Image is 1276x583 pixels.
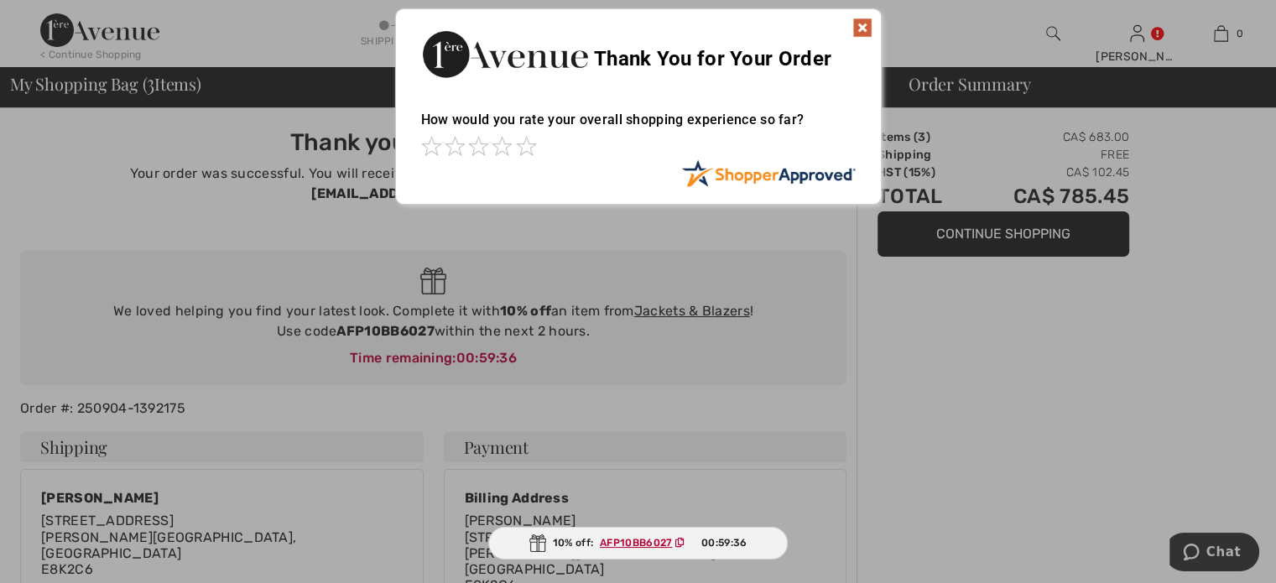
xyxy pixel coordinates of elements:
div: How would you rate your overall shopping experience so far? [421,95,856,159]
span: 00:59:36 [701,535,747,550]
div: 10% off: [488,527,789,560]
img: Gift.svg [529,534,546,552]
img: Thank You for Your Order [421,26,589,82]
ins: AFP10BB6027 [600,537,672,549]
span: Chat [37,12,71,27]
span: Thank You for Your Order [594,47,831,70]
img: x [852,18,872,38]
